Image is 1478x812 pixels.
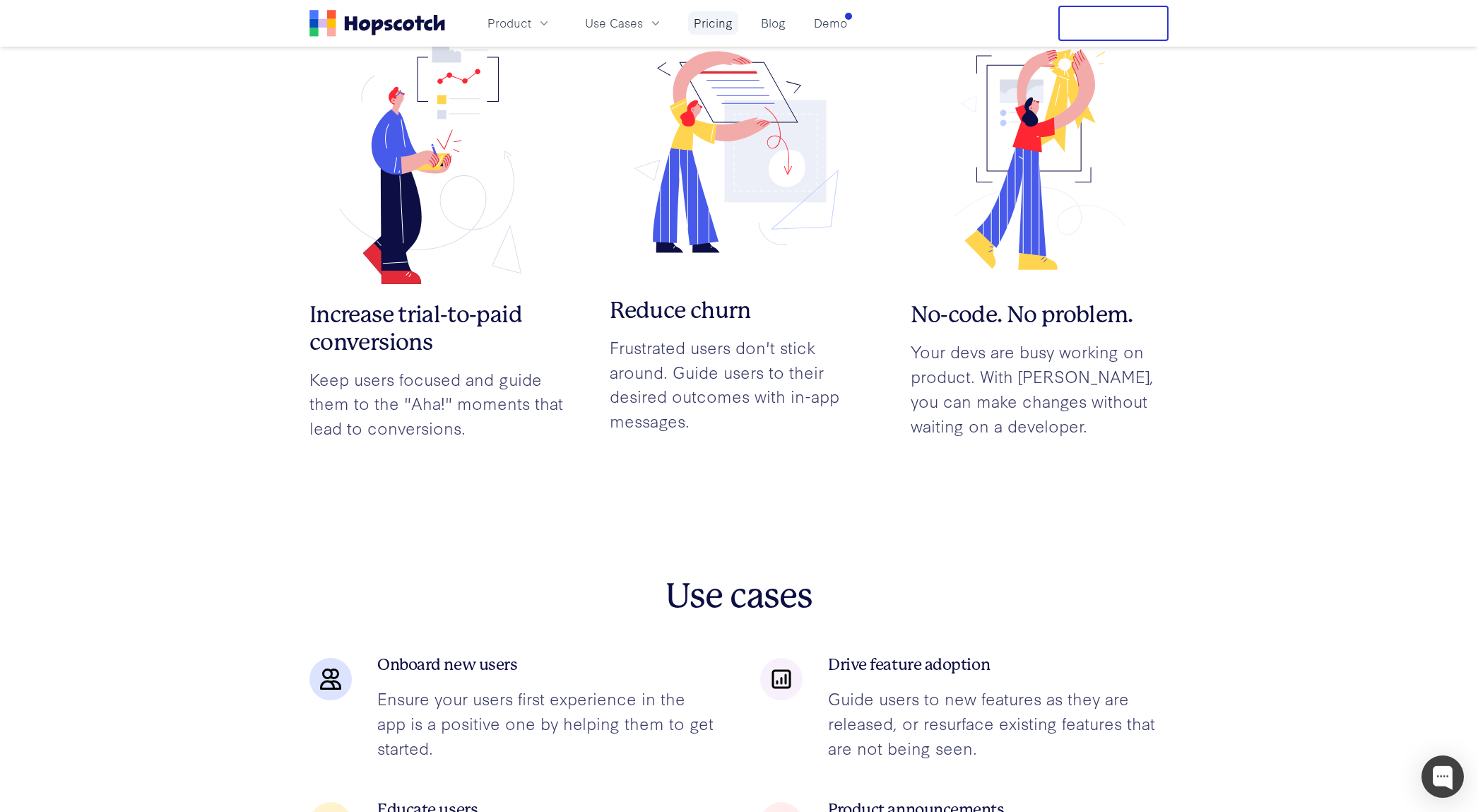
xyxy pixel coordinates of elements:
[1058,6,1169,41] button: Free Trial
[309,367,567,440] p: Keep users focused and guide them to the "Aha!" moments that lead to conversions.
[487,14,531,32] span: Product
[808,11,853,35] a: Demo
[911,302,1169,329] h3: No-code. No problem.
[755,11,791,35] a: Blog
[309,10,445,37] a: Home
[377,686,718,760] p: Ensure your users first experience in the app is a positive one by helping them to get started.
[610,298,868,324] h3: Reduce churn
[479,11,560,35] button: Product
[309,302,567,356] h3: Increase trial-to-paid conversions
[585,14,643,32] span: Use Cases
[688,11,738,35] a: Pricing
[309,576,1169,617] h2: Use cases
[828,655,1169,674] h3: Drive feature adoption
[911,339,1169,437] p: Your devs are busy working on product. With [PERSON_NAME], you can make changes without waiting o...
[610,335,868,433] p: Frustrated users don't stick around. Guide users to their desired outcomes with in-app messages.
[377,655,718,674] h3: Onboard new users
[577,11,671,35] button: Use Cases
[828,686,1169,760] p: Guide users to new features as they are released, or resurface existing features that are not bei...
